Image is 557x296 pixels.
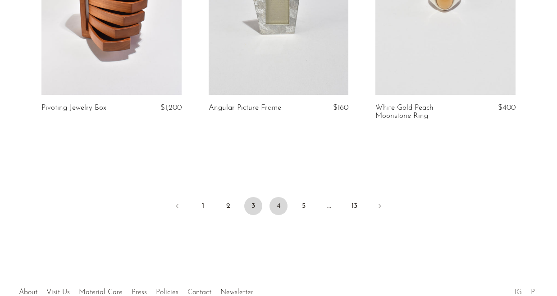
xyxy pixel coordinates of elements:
[156,289,178,296] a: Policies
[370,197,388,217] a: Next
[345,197,363,215] a: 13
[132,289,147,296] a: Press
[375,104,468,121] a: White Gold Peach Moonstone Ring
[498,104,516,112] span: $400
[41,104,106,112] a: Pivoting Jewelry Box
[209,104,281,112] a: Angular Picture Frame
[79,289,123,296] a: Material Care
[46,289,70,296] a: Visit Us
[269,197,288,215] a: 4
[19,289,37,296] a: About
[244,197,262,215] span: 3
[160,104,182,112] span: $1,200
[531,289,539,296] a: PT
[320,197,338,215] span: …
[194,197,212,215] a: 1
[219,197,237,215] a: 2
[515,289,522,296] a: IG
[169,197,187,217] a: Previous
[333,104,348,112] span: $160
[295,197,313,215] a: 5
[187,289,211,296] a: Contact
